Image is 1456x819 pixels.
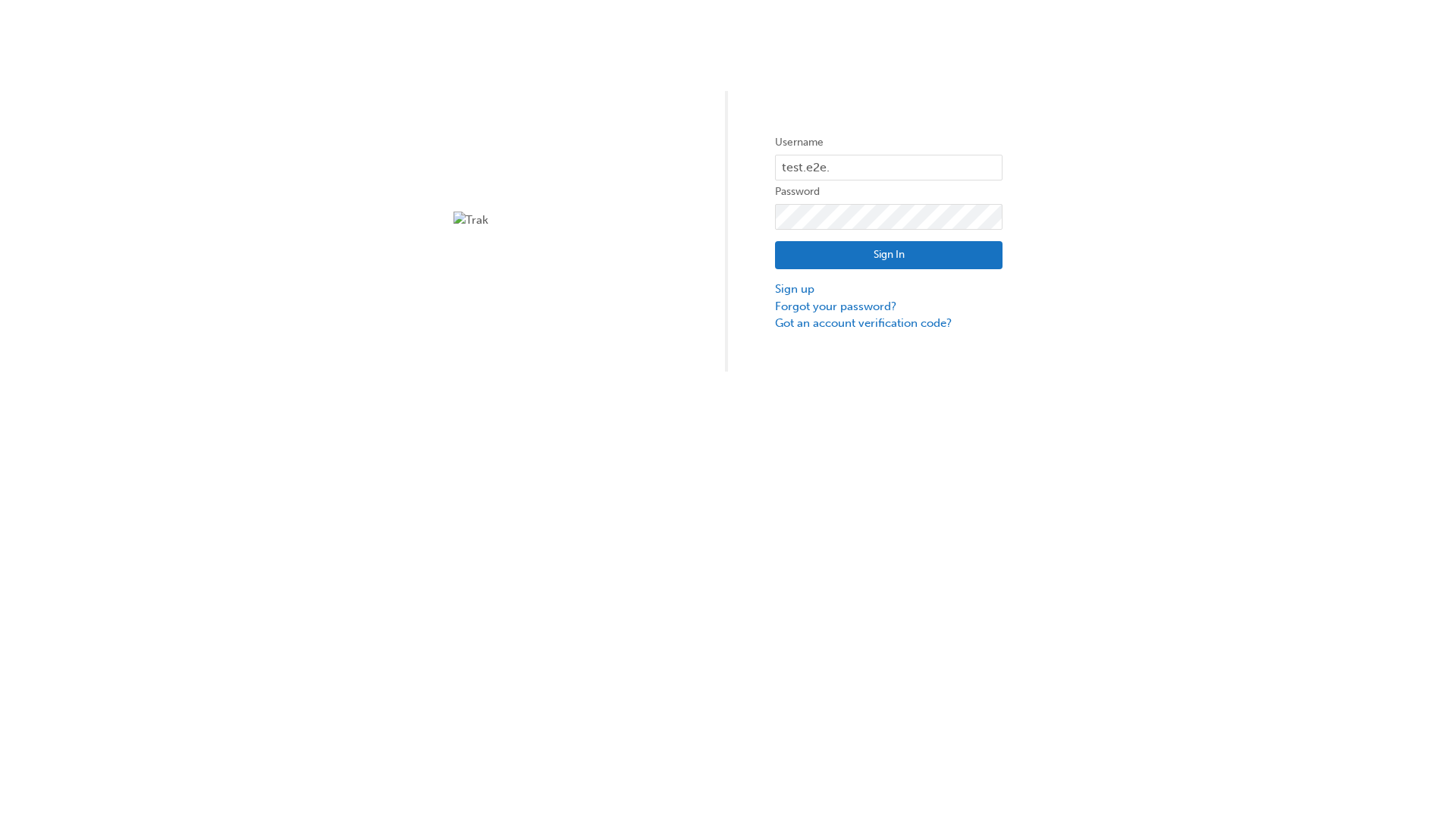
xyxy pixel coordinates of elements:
[775,133,1003,152] label: Username
[453,212,681,229] img: Trak
[775,298,1003,315] a: Forgot your password?
[775,281,1003,298] a: Sign up
[775,155,1003,180] input: Username
[775,183,1003,201] label: Password
[775,315,1003,332] a: Got an account verification code?
[775,241,1003,270] button: Sign In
